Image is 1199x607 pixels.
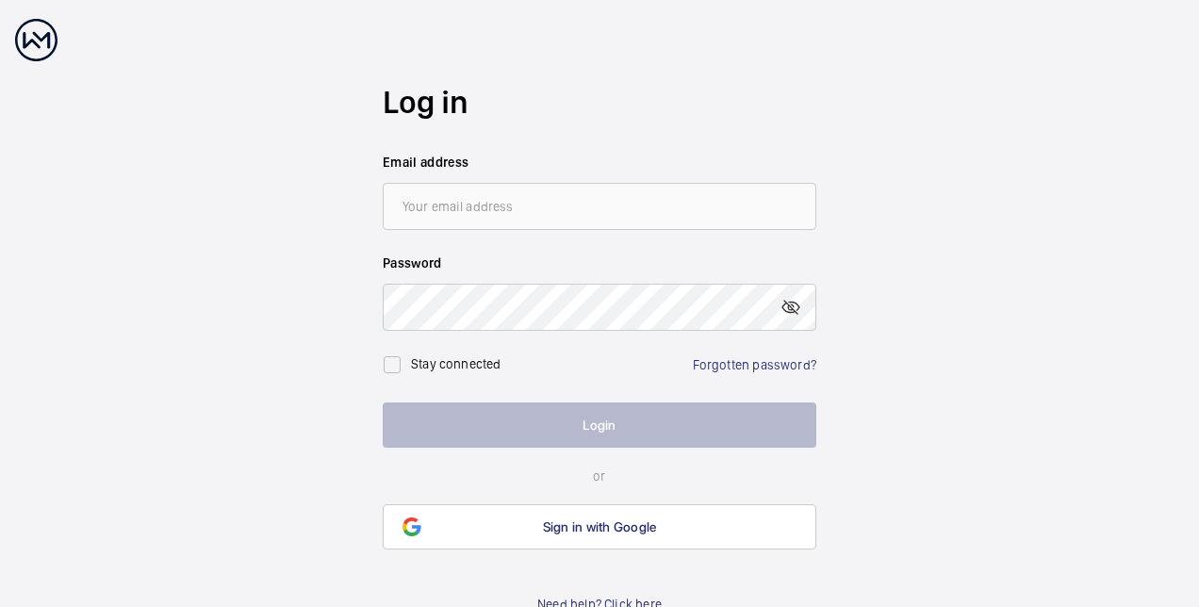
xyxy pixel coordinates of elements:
p: or [383,467,816,485]
label: Stay connected [411,356,501,371]
span: Sign in with Google [543,519,657,534]
a: Forgotten password? [693,357,816,372]
h2: Log in [383,80,816,124]
label: Password [383,254,816,272]
input: Your email address [383,183,816,230]
label: Email address [383,153,816,172]
button: Login [383,402,816,448]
